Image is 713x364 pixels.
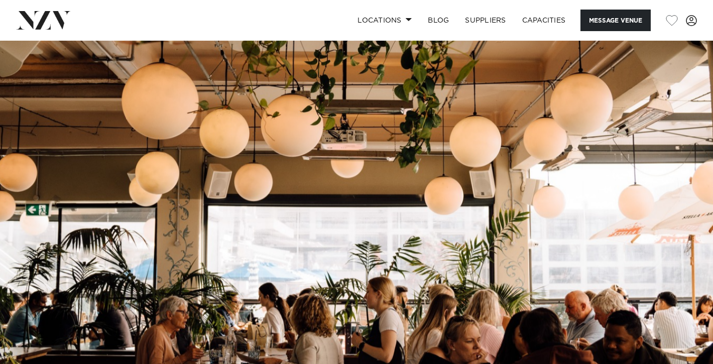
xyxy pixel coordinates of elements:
a: BLOG [420,10,457,31]
button: Message Venue [580,10,651,31]
a: Capacities [514,10,574,31]
a: Locations [349,10,420,31]
a: SUPPLIERS [457,10,514,31]
img: nzv-logo.png [16,11,71,29]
